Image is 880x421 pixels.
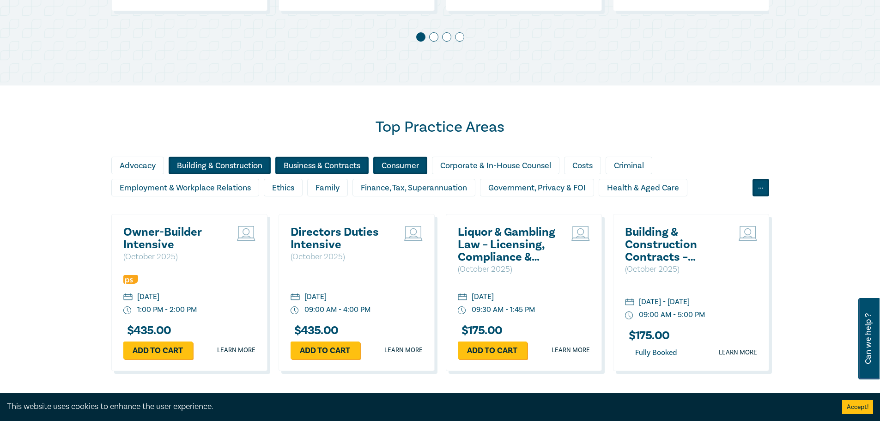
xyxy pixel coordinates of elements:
[432,157,559,174] div: Corporate & In-House Counsel
[842,400,873,414] button: Accept cookies
[625,299,634,307] img: calendar
[111,201,225,219] div: Insolvency & Restructuring
[639,310,705,320] div: 09:00 AM - 5:00 PM
[564,157,601,174] div: Costs
[123,275,138,284] img: Professional Skills
[458,324,503,337] h3: $ 175.00
[304,305,370,315] div: 09:00 AM - 4:00 PM
[264,179,303,196] div: Ethics
[517,201,647,219] div: Personal Injury & Medico-Legal
[111,157,164,174] div: Advocacy
[291,306,299,315] img: watch
[169,157,271,174] div: Building & Construction
[291,251,390,263] p: ( October 2025 )
[137,305,197,315] div: 1:00 PM - 2:00 PM
[307,179,348,196] div: Family
[625,263,724,275] p: ( October 2025 )
[237,226,255,241] img: Live Stream
[458,342,527,359] a: Add to cart
[472,305,535,315] div: 09:30 AM - 1:45 PM
[472,292,494,302] div: [DATE]
[458,293,467,302] img: calendar
[571,226,590,241] img: Live Stream
[625,329,670,342] h3: $ 175.00
[606,157,652,174] div: Criminal
[384,346,423,355] a: Learn more
[217,346,255,355] a: Learn more
[137,292,159,302] div: [DATE]
[123,251,223,263] p: ( October 2025 )
[625,311,633,320] img: watch
[123,342,193,359] a: Add to cart
[291,324,339,337] h3: $ 435.00
[275,157,369,174] div: Business & Contracts
[461,201,513,219] div: Migration
[373,157,427,174] div: Consumer
[111,118,769,136] h2: Top Practice Areas
[458,306,466,315] img: watch
[327,201,456,219] div: Litigation & Dispute Resolution
[625,347,687,359] div: Fully Booked
[739,226,757,241] img: Live Stream
[480,179,594,196] div: Government, Privacy & FOI
[291,342,360,359] a: Add to cart
[123,226,223,251] a: Owner-Builder Intensive
[599,179,687,196] div: Health & Aged Care
[352,179,475,196] div: Finance, Tax, Superannuation
[625,226,724,263] a: Building & Construction Contracts – Contract Interpretation following Pafburn
[111,179,259,196] div: Employment & Workplace Relations
[458,226,557,263] a: Liquor & Gambling Law – Licensing, Compliance & Regulations
[753,179,769,196] div: ...
[123,306,132,315] img: watch
[404,226,423,241] img: Live Stream
[304,292,327,302] div: [DATE]
[291,226,390,251] a: Directors Duties Intensive
[230,201,322,219] div: Intellectual Property
[123,293,133,302] img: calendar
[458,263,557,275] p: ( October 2025 )
[123,324,171,337] h3: $ 435.00
[291,293,300,302] img: calendar
[864,304,873,374] span: Can we help ?
[552,346,590,355] a: Learn more
[639,297,690,307] div: [DATE] - [DATE]
[719,348,757,357] a: Learn more
[7,401,828,413] div: This website uses cookies to enhance the user experience.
